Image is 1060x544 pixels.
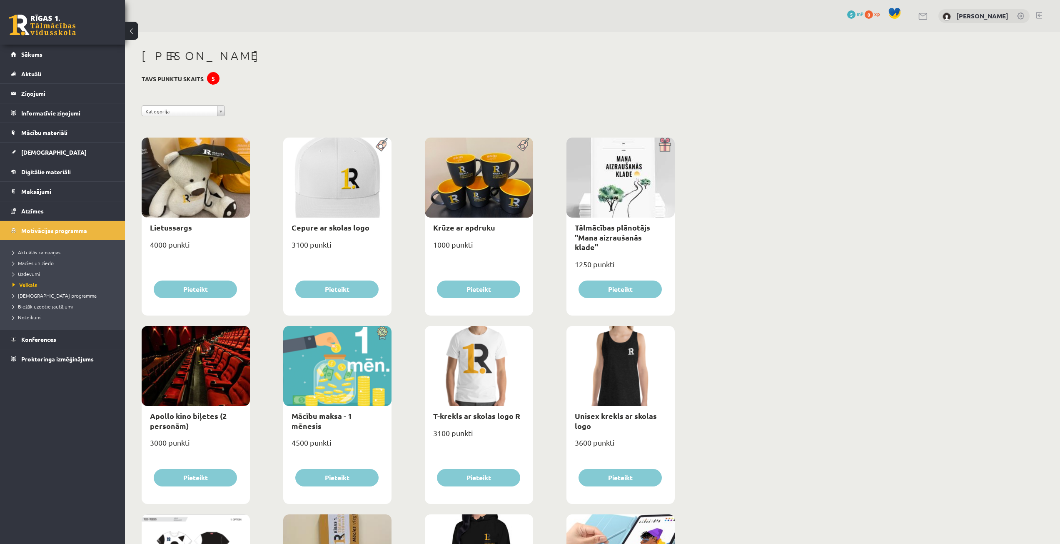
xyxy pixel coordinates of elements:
a: Uzdevumi [12,270,117,278]
legend: Ziņojumi [21,84,115,103]
img: Dāvana ar pārsteigumu [656,138,675,152]
a: Informatīvie ziņojumi [11,103,115,123]
a: Biežāk uzdotie jautājumi [12,303,117,310]
span: Kategorija [145,106,214,117]
a: Ziņojumi [11,84,115,103]
a: [PERSON_NAME] [956,12,1008,20]
a: Rīgas 1. Tālmācības vidusskola [9,15,76,35]
a: Cepure ar skolas logo [292,223,369,232]
a: Mācies un ziedo [12,259,117,267]
button: Pieteikt [437,281,520,298]
h1: [PERSON_NAME] [142,49,675,63]
a: [DEMOGRAPHIC_DATA] [11,143,115,162]
img: Atlaide [373,326,392,340]
button: Pieteikt [579,469,662,486]
span: [DEMOGRAPHIC_DATA] [21,148,87,156]
a: Kategorija [142,105,225,116]
span: Uzdevumi [12,271,40,277]
div: 3000 punkti [142,436,250,456]
span: mP [857,10,863,17]
span: Digitālie materiāli [21,168,71,175]
a: Lietussargs [150,223,192,232]
a: Apollo kino biļetes (2 personām) [150,411,227,430]
h3: Tavs punktu skaits [142,75,204,83]
button: Pieteikt [295,469,379,486]
legend: Informatīvie ziņojumi [21,103,115,123]
div: 1250 punkti [566,257,675,278]
a: Veikals [12,281,117,288]
a: Mācību maksa - 1 mēnesis [292,411,352,430]
button: Pieteikt [579,281,662,298]
button: Pieteikt [437,469,520,486]
span: Veikals [12,281,37,288]
div: 3100 punkti [425,426,533,447]
span: Aktuālās kampaņas [12,249,60,256]
a: 5 mP [847,10,863,17]
button: Pieteikt [295,281,379,298]
span: Mācies un ziedo [12,260,54,266]
span: Proktoringa izmēģinājums [21,355,94,363]
div: 4000 punkti [142,238,250,258]
span: Biežāk uzdotie jautājumi [12,303,73,310]
div: 4500 punkti [283,436,392,456]
img: Populāra prece [514,138,533,152]
a: Motivācijas programma [11,221,115,240]
span: Atzīmes [21,207,44,215]
span: Sākums [21,50,42,58]
a: Aktuāli [11,64,115,83]
a: Sākums [11,45,115,64]
img: Pāvels Grišāns [943,13,951,21]
div: 5 [207,72,219,85]
a: Konferences [11,330,115,349]
a: Maksājumi [11,182,115,201]
a: Mācību materiāli [11,123,115,142]
a: Proktoringa izmēģinājums [11,349,115,369]
span: 5 [847,10,855,19]
legend: Maksājumi [21,182,115,201]
span: Mācību materiāli [21,129,67,136]
a: Tālmācības plānotājs "Mana aizraušanās klade" [575,223,650,252]
a: Aktuālās kampaņas [12,248,117,256]
a: [DEMOGRAPHIC_DATA] programma [12,292,117,299]
button: Pieteikt [154,281,237,298]
span: 0 [865,10,873,19]
a: Digitālie materiāli [11,162,115,181]
a: 0 xp [865,10,884,17]
span: Motivācijas programma [21,227,87,234]
div: 3100 punkti [283,238,392,258]
a: Krūze ar apdruku [433,223,495,232]
span: Konferences [21,336,56,343]
span: Noteikumi [12,314,42,321]
img: Populāra prece [373,138,392,152]
a: Noteikumi [12,313,117,321]
span: xp [874,10,880,17]
a: Atzīmes [11,201,115,221]
a: T-krekls ar skolas logo R [433,411,520,421]
span: [DEMOGRAPHIC_DATA] programma [12,292,97,299]
span: Aktuāli [21,70,41,78]
button: Pieteikt [154,469,237,486]
a: Unisex krekls ar skolas logo [575,411,657,430]
div: 3600 punkti [566,436,675,456]
div: 1000 punkti [425,238,533,258]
